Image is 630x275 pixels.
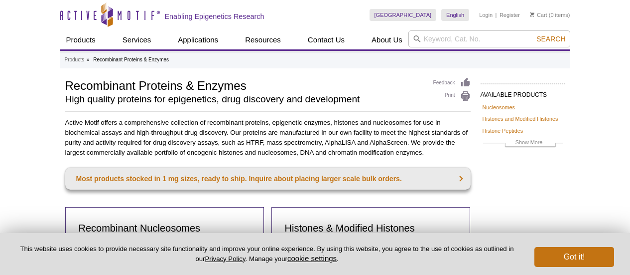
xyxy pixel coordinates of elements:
a: About Us [366,30,408,49]
h1: Recombinant Proteins & Enzymes [65,77,423,92]
a: Nucleosomes [483,103,515,112]
a: Login [479,11,493,18]
a: Products [60,30,102,49]
a: Contact Us [302,30,351,49]
a: Register [500,11,520,18]
a: [GEOGRAPHIC_DATA] [370,9,437,21]
p: This website uses cookies to provide necessary site functionality and improve your online experie... [16,245,518,264]
a: Resources [239,30,287,49]
span: Search [536,35,565,43]
p: Active Motif offers a comprehensive collection of recombinant proteins, epigenetic enzymes, histo... [65,118,471,158]
a: Cart [530,11,547,18]
button: Got it! [534,247,614,267]
button: Search [533,34,568,43]
a: Feedback [433,77,471,88]
a: Products [65,55,84,64]
a: English [441,9,469,21]
li: Recombinant Proteins & Enzymes [93,57,169,62]
a: Services [117,30,157,49]
li: » [87,57,90,62]
img: Your Cart [530,12,534,17]
a: Histones and Modified Histones [483,114,558,123]
a: Privacy Policy [205,255,245,263]
h2: AVAILABLE PRODUCTS [481,83,565,101]
li: | [496,9,497,21]
h2: Enabling Epigenetics Research [165,12,264,21]
button: cookie settings [287,254,337,263]
a: Show More [483,138,563,149]
h2: High quality proteins for epigenetics, drug discovery and development [65,95,423,104]
a: Histones & Modified Histones [282,218,418,240]
input: Keyword, Cat. No. [408,30,570,47]
a: Print [433,91,471,102]
a: Applications [172,30,224,49]
a: Histone Peptides [483,126,523,135]
li: (0 items) [530,9,570,21]
span: Recombinant Nucleosomes [79,223,201,234]
span: Histones & Modified Histones [285,223,415,234]
a: Recombinant Nucleosomes [76,218,204,240]
a: Most products stocked in 1 mg sizes, ready to ship. Inquire about placing larger scale bulk orders. [65,168,471,190]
